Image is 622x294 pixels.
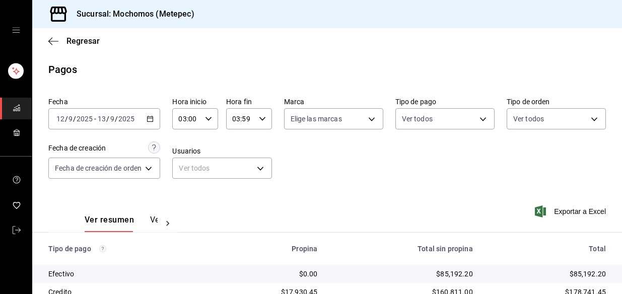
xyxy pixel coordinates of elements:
span: Regresar [66,36,100,46]
span: - [94,115,96,123]
label: Tipo de orden [507,98,606,105]
span: / [106,115,109,123]
div: Pagos [48,62,77,77]
h3: Sucursal: Mochomos (Metepec) [68,8,194,20]
input: -- [56,115,65,123]
span: Ver todos [513,114,544,124]
label: Hora inicio [172,98,218,105]
div: Tipo de pago [48,245,203,253]
label: Tipo de pago [395,98,495,105]
span: / [65,115,68,123]
label: Hora fin [226,98,272,105]
input: ---- [118,115,135,123]
input: -- [110,115,115,123]
button: open drawer [12,26,20,34]
div: Ver todos [172,158,271,179]
label: Usuarios [172,148,271,155]
label: Fecha [48,98,160,105]
svg: Los pagos realizados con Pay y otras terminales son montos brutos. [99,245,106,252]
button: Exportar a Excel [537,205,606,217]
span: Elige las marcas [291,114,342,124]
input: -- [68,115,73,123]
div: navigation tabs [85,215,158,232]
button: Ver pagos [150,215,188,232]
div: $85,192.20 [333,269,472,279]
span: / [115,115,118,123]
button: Ver resumen [85,215,134,232]
div: $0.00 [219,269,318,279]
span: Ver todos [402,114,433,124]
span: Fecha de creación de orden [55,163,142,173]
div: Propina [219,245,318,253]
div: Total [489,245,606,253]
input: -- [97,115,106,123]
div: $85,192.20 [489,269,606,279]
input: ---- [76,115,93,123]
div: Efectivo [48,269,203,279]
label: Marca [284,98,383,105]
span: / [73,115,76,123]
button: Regresar [48,36,100,46]
div: Total sin propina [333,245,472,253]
div: Fecha de creación [48,143,106,154]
